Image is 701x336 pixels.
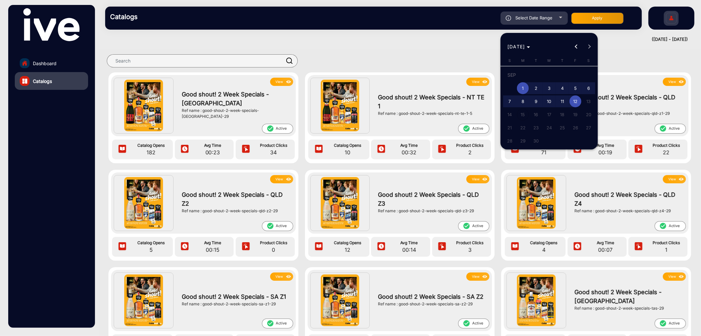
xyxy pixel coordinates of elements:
[587,58,590,63] span: S
[503,68,595,82] td: SEP
[574,58,576,63] span: F
[529,82,543,95] button: September 2, 2025
[547,58,551,63] span: W
[535,58,537,63] span: T
[569,108,582,121] button: September 19, 2025
[583,82,595,94] span: 6
[529,134,543,147] button: September 30, 2025
[517,109,529,120] span: 15
[543,108,556,121] button: September 17, 2025
[543,95,555,107] span: 10
[582,121,595,134] button: September 27, 2025
[556,121,569,134] button: September 25, 2025
[517,82,529,94] span: 1
[583,122,595,134] span: 27
[505,41,533,53] button: Choose month and year
[508,58,511,63] span: S
[516,134,529,147] button: September 29, 2025
[582,82,595,95] button: September 6, 2025
[530,109,542,120] span: 16
[517,122,529,134] span: 22
[503,134,516,147] button: September 28, 2025
[521,58,525,63] span: M
[504,135,516,147] span: 28
[556,82,569,95] button: September 4, 2025
[517,135,529,147] span: 29
[516,82,529,95] button: September 1, 2025
[504,122,516,134] span: 21
[543,95,556,108] button: September 10, 2025
[503,95,516,108] button: September 7, 2025
[570,122,581,134] span: 26
[529,121,543,134] button: September 23, 2025
[556,95,568,107] span: 11
[570,82,581,94] span: 5
[543,82,556,95] button: September 3, 2025
[582,108,595,121] button: September 20, 2025
[570,95,581,107] span: 12
[569,82,582,95] button: September 5, 2025
[504,95,516,107] span: 7
[556,95,569,108] button: September 11, 2025
[569,121,582,134] button: September 26, 2025
[543,121,556,134] button: September 24, 2025
[503,108,516,121] button: September 14, 2025
[530,135,542,147] span: 30
[556,122,568,134] span: 25
[583,109,595,120] span: 20
[504,109,516,120] span: 14
[556,108,569,121] button: September 18, 2025
[530,95,542,107] span: 9
[543,109,555,120] span: 17
[503,121,516,134] button: September 21, 2025
[543,82,555,94] span: 3
[570,109,581,120] span: 19
[516,95,529,108] button: September 8, 2025
[569,95,582,108] button: September 12, 2025
[530,82,542,94] span: 2
[582,95,595,108] button: September 13, 2025
[530,122,542,134] span: 23
[529,108,543,121] button: September 16, 2025
[561,58,563,63] span: T
[570,40,583,53] button: Previous month
[583,95,595,107] span: 13
[556,109,568,120] span: 18
[556,82,568,94] span: 4
[517,95,529,107] span: 8
[529,95,543,108] button: September 9, 2025
[516,108,529,121] button: September 15, 2025
[543,122,555,134] span: 24
[507,44,525,49] span: [DATE]
[516,121,529,134] button: September 22, 2025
